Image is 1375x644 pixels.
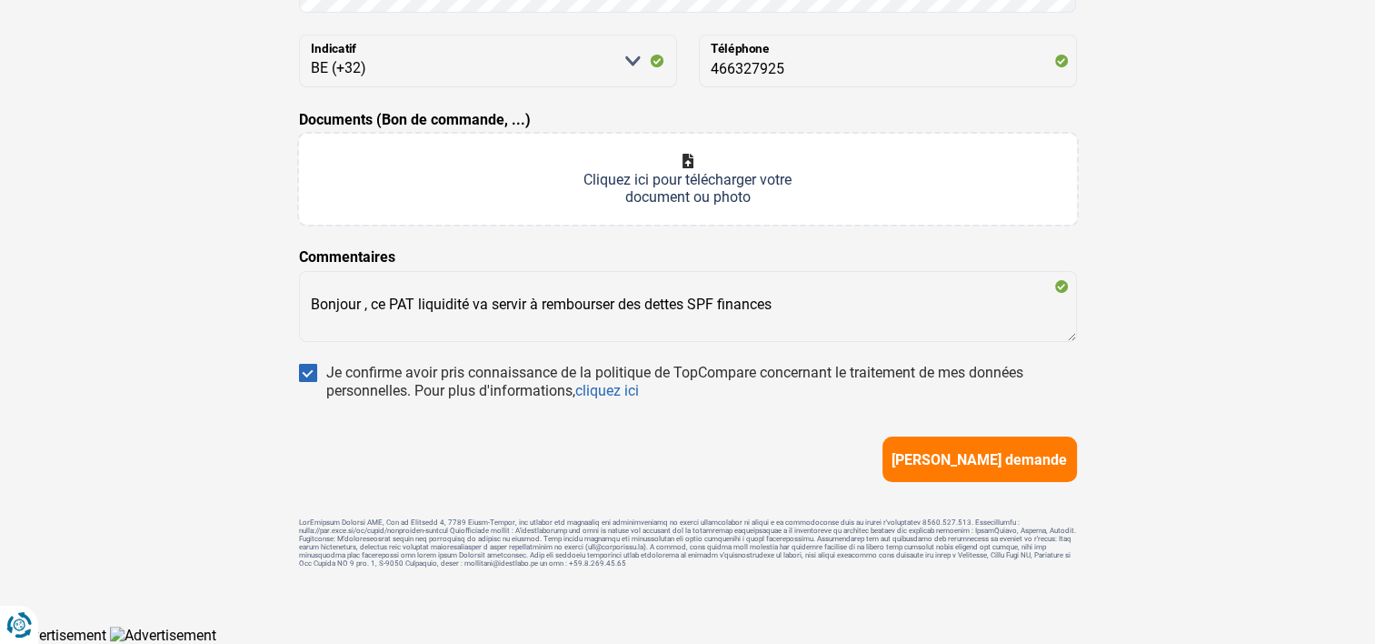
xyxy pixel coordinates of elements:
a: cliquez ici [575,382,639,399]
footer: LorEmipsum Dolorsi AME, Con ad Elitsedd 4, 7789 Eiusm-Tempor, inc utlabor etd magnaaliq eni admin... [299,518,1077,568]
label: Documents (Bon de commande, ...) [299,109,531,131]
label: Commentaires [299,247,395,268]
span: [PERSON_NAME] demande [892,451,1067,468]
div: Je confirme avoir pris connaissance de la politique de TopCompare concernant le traitement de mes... [326,364,1077,400]
button: [PERSON_NAME] demande [882,437,1077,482]
select: Indicatif [299,35,677,87]
input: 401020304 [699,35,1077,87]
img: Advertisement [110,627,216,644]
